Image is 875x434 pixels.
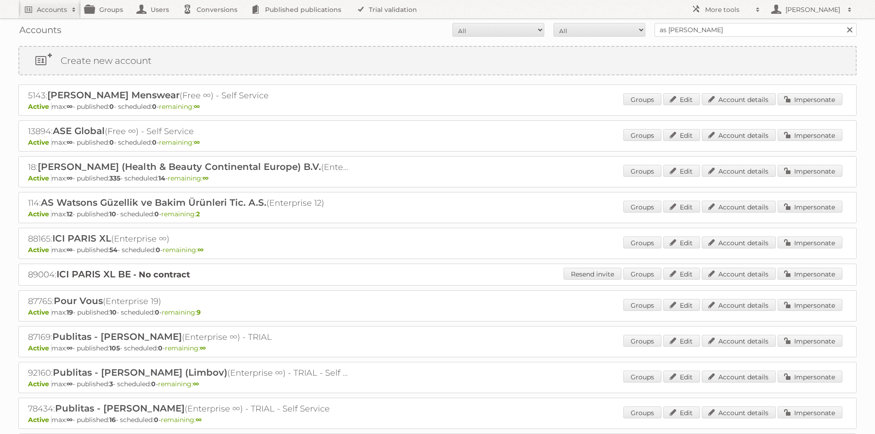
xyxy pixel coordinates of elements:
a: Account details [702,201,776,213]
span: remaining: [161,210,200,218]
h2: Accounts [37,5,67,14]
strong: 0 [151,380,156,388]
strong: 54 [109,246,118,254]
strong: - No contract [133,270,190,280]
strong: 0 [158,344,163,352]
strong: 335 [109,174,120,182]
a: Create new account [19,47,856,74]
span: ICI PARIS XL [52,233,111,244]
strong: ∞ [67,174,73,182]
strong: ∞ [194,138,200,147]
strong: ∞ [67,380,73,388]
a: Edit [663,93,700,105]
a: Impersonate [778,299,842,311]
p: max: - published: - scheduled: - [28,344,847,352]
strong: 10 [109,210,116,218]
a: Edit [663,406,700,418]
strong: 0 [152,138,157,147]
a: Impersonate [778,93,842,105]
span: remaining: [163,246,203,254]
a: Edit [663,335,700,347]
strong: 16 [109,416,116,424]
h2: More tools [705,5,751,14]
a: Impersonate [778,406,842,418]
a: Groups [623,129,661,141]
h2: [PERSON_NAME] [783,5,843,14]
a: Groups [623,268,661,280]
span: Active [28,138,51,147]
strong: 0 [155,308,159,316]
strong: 0 [109,102,114,111]
strong: 0 [154,210,159,218]
span: AS Watsons Güzellik ve Bakim Ürünleri Tic. A.S. [41,197,266,208]
a: Account details [702,268,776,280]
a: Edit [663,268,700,280]
a: Edit [663,201,700,213]
a: Account details [702,371,776,383]
h2: 18: (Enterprise ∞) [28,161,350,173]
a: Account details [702,299,776,311]
strong: 0 [152,102,157,111]
a: Impersonate [778,129,842,141]
a: Groups [623,371,661,383]
strong: 10 [110,308,117,316]
strong: 12 [67,210,73,218]
h2: 5143: (Free ∞) - Self Service [28,90,350,101]
span: remaining: [162,308,201,316]
a: Edit [663,299,700,311]
strong: ∞ [67,416,73,424]
span: [PERSON_NAME] (Health & Beauty Continental Europe) B.V. [38,161,321,172]
p: max: - published: - scheduled: - [28,138,847,147]
a: Groups [623,406,661,418]
span: Active [28,308,51,316]
h2: 87765: (Enterprise 19) [28,295,350,307]
strong: 14 [158,174,165,182]
span: [PERSON_NAME] Menswear [47,90,180,101]
a: 89004:ICI PARIS XL BE - No contract [28,270,190,280]
strong: ∞ [200,344,206,352]
a: Account details [702,406,776,418]
a: Account details [702,93,776,105]
strong: 105 [109,344,120,352]
strong: ∞ [67,138,73,147]
strong: 19 [67,308,73,316]
strong: ∞ [203,174,209,182]
p: max: - published: - scheduled: - [28,416,847,424]
a: Groups [623,237,661,248]
span: Active [28,210,51,218]
span: remaining: [158,380,199,388]
strong: ∞ [67,344,73,352]
a: Account details [702,129,776,141]
p: max: - published: - scheduled: - [28,308,847,316]
strong: 9 [197,308,201,316]
a: Edit [663,165,700,177]
strong: 0 [156,246,160,254]
span: Active [28,174,51,182]
strong: ∞ [198,246,203,254]
span: remaining: [159,102,200,111]
strong: 2 [196,210,200,218]
strong: ∞ [194,102,200,111]
p: max: - published: - scheduled: - [28,102,847,111]
span: Active [28,380,51,388]
h2: 87169: (Enterprise ∞) - TRIAL [28,331,350,343]
h2: 78434: (Enterprise ∞) - TRIAL - Self Service [28,403,350,415]
a: Groups [623,299,661,311]
span: Publitas - [PERSON_NAME] [52,331,182,342]
a: Impersonate [778,165,842,177]
strong: ∞ [196,416,202,424]
a: Groups [623,335,661,347]
span: remaining: [165,344,206,352]
strong: 0 [109,138,114,147]
a: Impersonate [778,268,842,280]
p: max: - published: - scheduled: - [28,246,847,254]
a: Impersonate [778,335,842,347]
strong: ∞ [67,102,73,111]
p: max: - published: - scheduled: - [28,210,847,218]
h2: 13894: (Free ∞) - Self Service [28,125,350,137]
span: Publitas - [PERSON_NAME] [55,403,185,414]
span: ICI PARIS XL BE [56,269,131,280]
span: Active [28,344,51,352]
a: Account details [702,237,776,248]
a: Edit [663,371,700,383]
